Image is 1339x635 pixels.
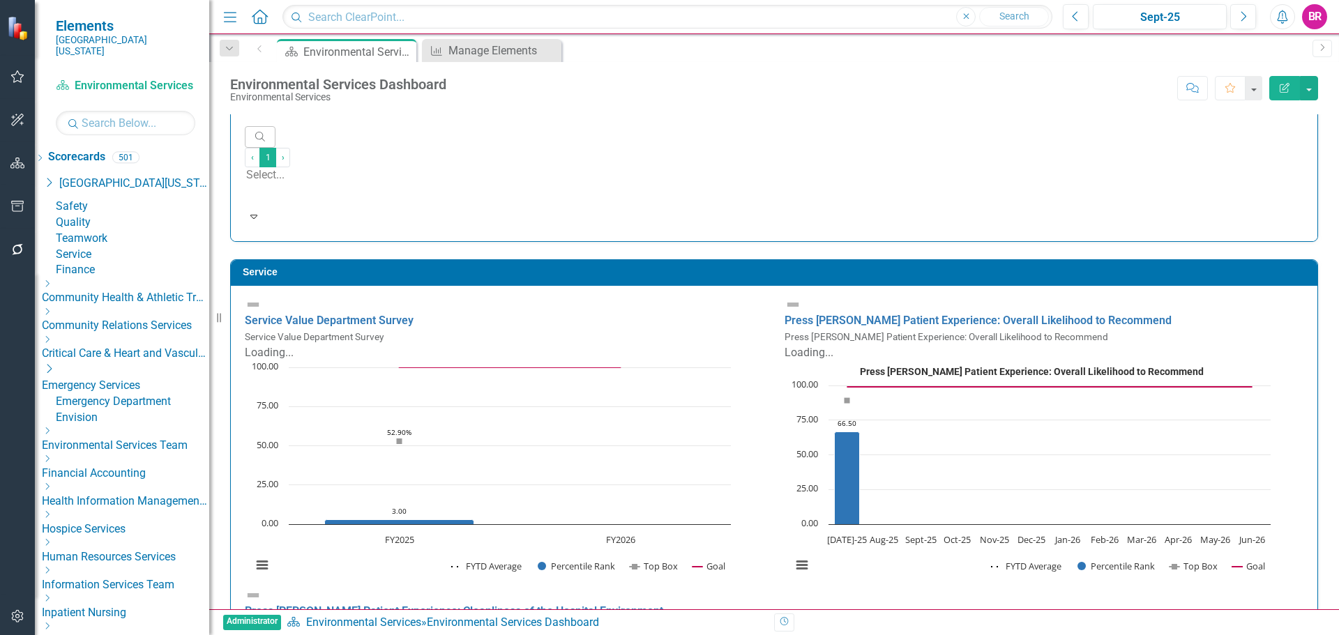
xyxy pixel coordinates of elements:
[980,533,1009,546] text: Nov-25
[245,345,764,361] div: Loading...
[306,615,421,629] a: Environmental Services
[827,533,867,546] text: [DATE]-25
[42,494,209,510] a: Health Information Management Services
[245,331,384,342] small: Service Value Department Survey
[785,331,1108,342] small: Press [PERSON_NAME] Patient Experience: Overall Likelihood to Recommend
[56,111,195,135] input: Search Below...
[42,290,209,306] a: Community Health & Athletic Training
[48,149,105,165] a: Scorecards
[792,556,812,575] button: View chart menu, Press Ganey Patient Experience: Overall Likelihood to Recommend
[785,296,801,313] img: Not Defined
[979,7,1049,26] button: Search
[42,605,209,621] a: Inpatient Nursing
[991,560,1062,572] button: Show FYTD Average
[785,345,1303,361] div: Loading...
[1127,533,1156,546] text: Mar-26
[796,413,818,425] text: 75.00
[860,366,1204,377] text: Press [PERSON_NAME] Patient Experience: Overall Likelihood to Recommend
[325,520,474,525] path: FY2025, 3. Percentile Rank.
[451,560,522,572] button: Show FYTD Average
[785,360,1278,587] svg: Interactive chart
[785,360,1303,587] div: Press Ganey Patient Experience: Overall Likelihood to Recommend. Highcharts interactive chart.
[42,577,209,593] a: Information Services Team
[835,385,1253,525] g: Percentile Rank, series 2 of 4. Bar series with 12 bars.
[1200,533,1230,546] text: May-26
[262,517,278,529] text: 0.00
[397,438,402,444] path: FY2025, 52.9. Top Box.
[243,267,1310,277] h3: Service
[944,533,971,546] text: Oct-25
[42,521,209,537] a: Hospice Services
[42,346,209,362] a: Critical Care & Heart and Vascular Services
[56,262,209,278] a: Finance
[1054,533,1080,546] text: Jan-26
[630,560,678,572] button: Show Top Box
[245,296,262,313] img: Not Defined
[397,438,402,444] g: Top Box, series 3 of 4. Line with 2 data points.
[257,399,278,411] text: 75.00
[56,215,209,231] a: Quality
[245,360,764,587] div: Chart. Highcharts interactive chart.
[56,199,209,215] a: Safety
[252,360,278,372] text: 100.00
[230,92,446,102] div: Environmental Services
[905,533,937,546] text: Sept-25
[59,176,209,192] a: [GEOGRAPHIC_DATA][US_STATE]
[845,398,850,404] path: Jul-25, 89.1625. Top Box.
[56,78,195,94] a: Environmental Services
[999,10,1029,22] span: Search
[1098,9,1222,26] div: Sept-25
[223,615,281,631] span: Administrator
[785,314,1172,327] a: Press [PERSON_NAME] Patient Experience: Overall Likelihood to Recommend
[1091,533,1119,546] text: Feb-26
[838,418,856,428] text: 66.50
[56,34,195,57] small: [GEOGRAPHIC_DATA][US_STATE]
[245,604,663,618] a: Press [PERSON_NAME] Patient Experience: Cleanliness of the Hospital Environment
[801,517,818,529] text: 0.00
[397,517,402,523] g: FYTD Average, series 1 of 4. Line with 2 data points.
[245,314,414,327] a: Service Value Department Survey
[56,410,209,426] a: Envision
[282,153,285,162] span: ›
[42,466,209,482] a: Financial Accounting
[303,43,413,61] div: Environmental Services Dashboard
[845,398,850,404] g: Top Box, series 3 of 4. Line with 12 data points.
[538,560,615,572] button: Show Percentile Rank
[835,432,860,525] path: Jul-25, 66.5. Percentile Rank.
[392,506,407,516] text: 3.00
[246,167,1280,183] div: Select...
[56,231,209,247] a: Teamwork
[1232,560,1265,572] button: Show Goal
[257,438,278,451] text: 50.00
[56,17,195,34] span: Elements
[1170,560,1218,572] button: Show Top Box
[245,360,738,587] svg: Interactive chart
[42,549,209,565] a: Human Resources Services
[870,533,898,546] text: Aug-25
[448,42,558,59] div: Manage Elements
[6,15,33,41] img: ClearPoint Strategy
[56,394,209,410] a: Emergency Department
[387,427,411,437] text: 52.90%
[1302,4,1327,29] button: BR
[112,151,139,163] div: 501
[1093,4,1227,29] button: Sept-25
[251,153,254,162] span: ‹
[230,77,446,92] div: Environmental Services Dashboard
[796,482,818,494] text: 25.00
[245,296,764,588] div: Double-Click to Edit
[845,429,850,435] g: FYTD Average, series 1 of 4. Line with 12 data points.
[56,247,209,263] a: Service
[427,615,599,629] div: Environmental Services Dashboard
[397,365,623,370] g: Goal, series 4 of 4. Line with 2 data points.
[287,615,764,631] div: »
[1238,533,1265,546] text: Jun-26
[785,296,1303,588] div: Double-Click to Edit
[1077,560,1155,572] button: Show Percentile Rank
[425,42,558,59] a: Manage Elements
[385,533,414,546] text: FY2025
[252,556,272,575] button: View chart menu, Chart
[792,378,818,390] text: 100.00
[693,560,725,572] button: Show Goal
